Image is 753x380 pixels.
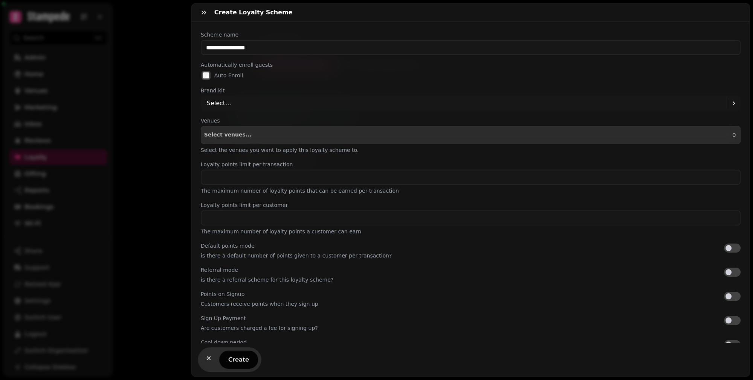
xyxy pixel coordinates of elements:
[201,61,741,69] label: Automatically enroll guests
[201,299,318,308] p: Customers receive points when they sign up
[201,266,333,274] label: Referral mode
[201,186,741,195] p: The maximum number of loyalty points that can be earned per transaction
[201,146,741,155] p: Select the venues you want to apply this loyalty scheme to.
[201,339,337,346] label: Cool down period
[201,201,741,209] label: Loyalty points limit per customer
[207,99,231,108] p: Select...
[228,357,249,363] span: Create
[201,87,741,94] label: Brand kit
[201,314,318,322] label: Sign Up Payment
[201,323,318,332] p: Are customers charged a fee for signing up?
[201,126,741,144] button: Select venues...
[201,275,333,284] p: is there a referral scheme for this loyalty scheme?
[201,251,392,260] p: is there a default number of points given to a customer per transaction?
[201,31,741,38] label: Scheme name
[201,290,318,298] label: Points on Signup
[204,132,252,138] span: Select venues...
[214,8,296,17] h3: Create Loyalty Scheme
[201,242,392,250] label: Default points mode
[201,161,741,168] label: Loyalty points limit per transaction
[214,72,739,79] label: Auto Enroll
[201,117,741,124] label: Venues
[219,351,258,369] button: Create
[201,227,741,236] p: The maximum number of loyalty points a customer can earn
